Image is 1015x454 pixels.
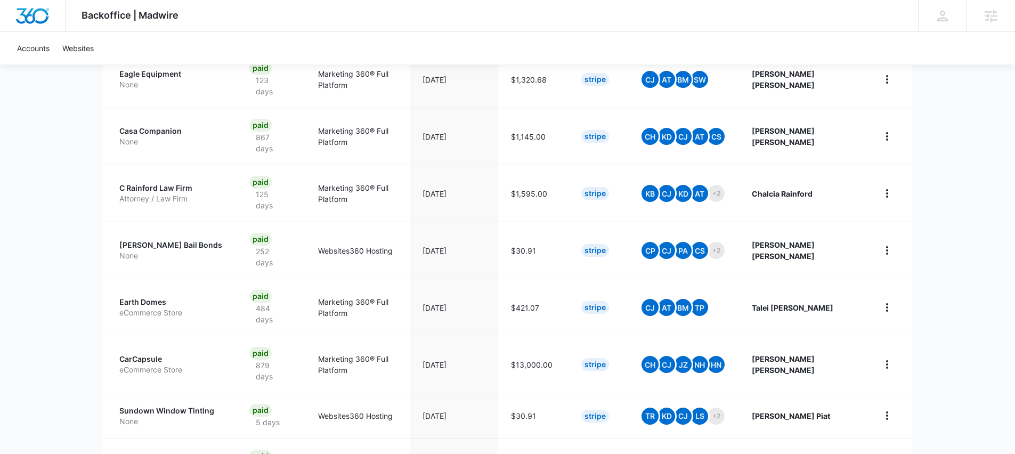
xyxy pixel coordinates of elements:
[581,187,609,200] div: Stripe
[675,408,692,425] span: CJ
[691,185,708,202] span: AT
[752,126,815,147] strong: [PERSON_NAME] [PERSON_NAME]
[879,407,896,424] button: home
[752,69,815,90] strong: [PERSON_NAME] [PERSON_NAME]
[708,128,725,145] span: CS
[410,279,498,336] td: [DATE]
[675,356,692,373] span: JZ
[410,336,498,393] td: [DATE]
[691,356,708,373] span: NH
[249,360,293,382] p: 879 days
[879,356,896,373] button: home
[581,358,609,371] div: Stripe
[249,119,272,132] div: Paid
[249,189,293,211] p: 125 days
[119,297,224,318] a: Earth DomeseCommerce Store
[249,132,293,154] p: 867 days
[658,128,675,145] span: KD
[879,242,896,259] button: home
[658,71,675,88] span: AT
[119,193,224,204] p: Attorney / Law Firm
[708,356,725,373] span: HN
[82,10,178,21] span: Backoffice | Madwire
[658,356,675,373] span: CJ
[691,299,708,316] span: TP
[119,136,224,147] p: None
[119,406,224,416] p: Sundown Window Tinting
[642,128,659,145] span: CH
[119,354,224,364] p: CarCapsule
[56,32,100,64] a: Websites
[675,185,692,202] span: kD
[11,32,56,64] a: Accounts
[658,299,675,316] span: AT
[879,299,896,316] button: home
[581,244,609,257] div: Stripe
[581,73,609,86] div: Stripe
[249,176,272,189] div: Paid
[410,222,498,279] td: [DATE]
[879,128,896,145] button: home
[581,130,609,143] div: Stripe
[318,410,397,421] p: Websites360 Hosting
[879,71,896,88] button: home
[119,69,224,79] p: Eagle Equipment
[675,299,692,316] span: BM
[691,408,708,425] span: LS
[642,408,659,425] span: TR
[675,71,692,88] span: BM
[658,242,675,259] span: CJ
[119,69,224,90] a: Eagle EquipmentNone
[119,240,224,250] p: [PERSON_NAME] Bail Bonds
[498,279,569,336] td: $421.07
[119,79,224,90] p: None
[691,71,708,88] span: SW
[318,182,397,205] p: Marketing 360® Full Platform
[410,393,498,439] td: [DATE]
[249,75,293,97] p: 123 days
[410,51,498,108] td: [DATE]
[691,242,708,259] span: CS
[318,125,397,148] p: Marketing 360® Full Platform
[318,353,397,376] p: Marketing 360® Full Platform
[318,245,397,256] p: Websites360 Hosting
[708,242,725,259] span: +2
[498,51,569,108] td: $1,320.68
[249,417,286,428] p: 5 days
[879,185,896,202] button: home
[249,347,272,360] div: Paid
[498,393,569,439] td: $30.91
[249,246,293,268] p: 252 days
[119,364,224,375] p: eCommerce Store
[642,71,659,88] span: CJ
[119,126,224,136] p: Casa Companion
[642,242,659,259] span: CP
[642,185,659,202] span: KB
[249,62,272,75] div: Paid
[708,408,725,425] span: +2
[642,299,659,316] span: CJ
[581,301,609,314] div: Stripe
[119,354,224,375] a: CarCapsuleeCommerce Store
[675,128,692,145] span: CJ
[410,108,498,165] td: [DATE]
[581,410,609,423] div: Stripe
[675,242,692,259] span: PA
[119,183,224,204] a: C Rainford Law FirmAttorney / Law Firm
[249,233,272,246] div: Paid
[119,416,224,427] p: None
[752,240,815,261] strong: [PERSON_NAME] [PERSON_NAME]
[691,128,708,145] span: AT
[318,296,397,319] p: Marketing 360® Full Platform
[752,411,830,420] strong: [PERSON_NAME] Piat
[752,303,833,312] strong: Talei [PERSON_NAME]
[119,307,224,318] p: eCommerce Store
[708,185,725,202] span: +2
[410,165,498,222] td: [DATE]
[498,108,569,165] td: $1,145.00
[498,222,569,279] td: $30.91
[119,406,224,426] a: Sundown Window TintingNone
[119,126,224,147] a: Casa CompanionNone
[658,185,675,202] span: CJ
[318,68,397,91] p: Marketing 360® Full Platform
